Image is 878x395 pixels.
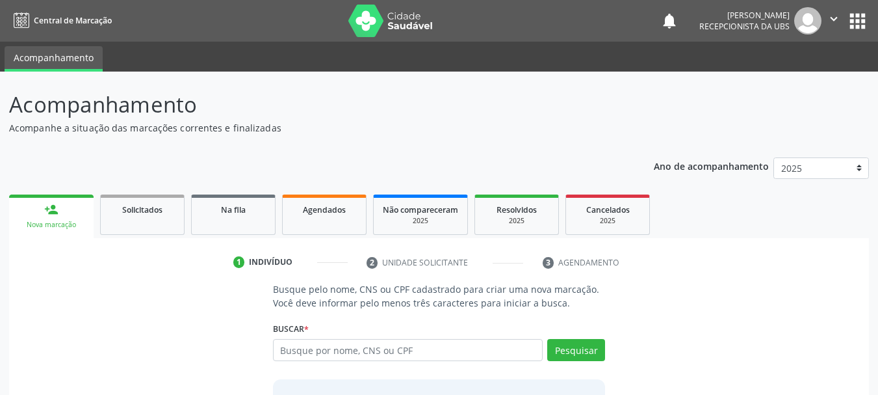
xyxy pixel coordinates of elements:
[249,256,292,268] div: Indivíduo
[383,204,458,215] span: Não compareceram
[547,339,605,361] button: Pesquisar
[497,204,537,215] span: Resolvidos
[846,10,869,33] button: apps
[654,157,769,174] p: Ano de acompanhamento
[699,21,790,32] span: Recepcionista da UBS
[233,256,245,268] div: 1
[303,204,346,215] span: Agendados
[273,339,543,361] input: Busque por nome, CNS ou CPF
[5,46,103,72] a: Acompanhamento
[794,7,821,34] img: img
[18,220,84,230] div: Nova marcação
[273,319,309,339] label: Buscar
[34,15,112,26] span: Central de Marcação
[575,216,640,226] div: 2025
[827,12,841,26] i: 
[660,12,678,30] button: notifications
[44,202,58,217] div: person_add
[9,10,112,31] a: Central de Marcação
[221,204,246,215] span: Na fila
[383,216,458,226] div: 2025
[484,216,549,226] div: 2025
[122,204,162,215] span: Solicitados
[699,10,790,21] div: [PERSON_NAME]
[586,204,630,215] span: Cancelados
[9,121,611,135] p: Acompanhe a situação das marcações correntes e finalizadas
[273,282,606,310] p: Busque pelo nome, CNS ou CPF cadastrado para criar uma nova marcação. Você deve informar pelo men...
[821,7,846,34] button: 
[9,89,611,121] p: Acompanhamento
